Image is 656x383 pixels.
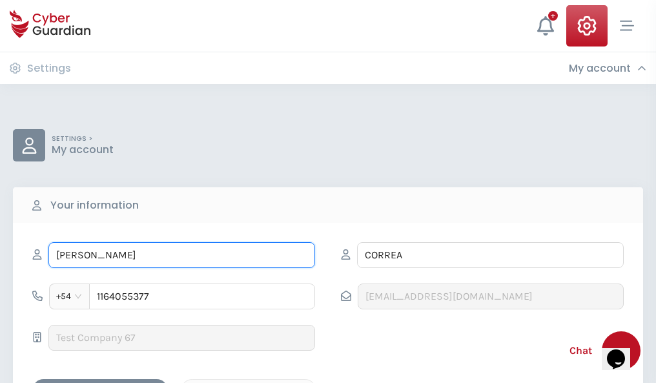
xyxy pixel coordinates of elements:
b: Your information [50,198,139,213]
h3: Settings [27,62,71,75]
h3: My account [569,62,631,75]
div: + [548,11,558,21]
p: My account [52,143,114,156]
iframe: chat widget [602,331,643,370]
p: SETTINGS > [52,134,114,143]
span: +54 [56,287,83,306]
span: Chat [569,343,592,358]
div: My account [569,62,646,75]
